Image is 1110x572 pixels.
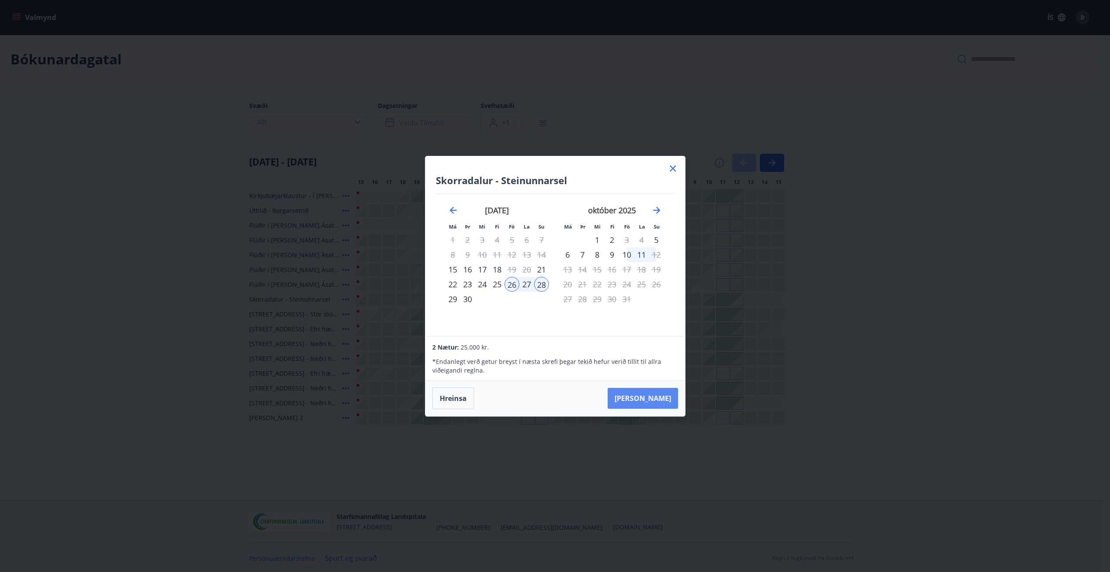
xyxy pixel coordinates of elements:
[505,262,519,277] div: Aðeins útritun í boði
[485,205,509,215] strong: [DATE]
[605,232,619,247] div: 2
[619,277,634,292] td: Not available. föstudagur, 24. október 2025
[460,232,475,247] td: Not available. þriðjudagur, 2. september 2025
[575,247,590,262] td: Choose þriðjudagur, 7. október 2025 as your check-in date. It’s available.
[436,194,675,326] div: Calendar
[432,387,474,409] button: Hreinsa
[449,223,457,230] small: Má
[479,223,485,230] small: Mi
[590,232,605,247] div: 1
[580,223,585,230] small: Þr
[448,205,458,215] div: Move backward to switch to the previous month.
[490,277,505,292] div: 25
[445,292,460,306] div: 29
[649,247,664,262] div: Aðeins útritun í boði
[445,262,460,277] td: Choose mánudagur, 15. september 2025 as your check-in date. It’s available.
[605,232,619,247] td: Choose fimmtudagur, 2. október 2025 as your check-in date. It’s available.
[619,247,634,262] div: 10
[524,223,530,230] small: La
[619,232,634,247] div: Aðeins útritun í boði
[538,223,545,230] small: Su
[534,277,549,292] td: Selected as end date. sunnudagur, 28. september 2025
[490,277,505,292] td: Choose fimmtudagur, 25. september 2025 as your check-in date. It’s available.
[649,277,664,292] td: Not available. sunnudagur, 26. október 2025
[610,223,615,230] small: Fi
[445,232,460,247] td: Not available. mánudagur, 1. september 2025
[634,232,649,247] td: Not available. laugardagur, 4. október 2025
[594,223,601,230] small: Mi
[475,247,490,262] td: Not available. miðvikudagur, 10. september 2025
[575,262,590,277] td: Not available. þriðjudagur, 14. október 2025
[475,262,490,277] div: 17
[560,277,575,292] td: Not available. mánudagur, 20. október 2025
[460,292,475,306] td: Choose þriðjudagur, 30. september 2025 as your check-in date. It’s available.
[634,277,649,292] td: Not available. laugardagur, 25. október 2025
[534,247,549,262] td: Not available. sunnudagur, 14. september 2025
[649,232,664,247] div: Aðeins innritun í boði
[490,232,505,247] td: Not available. fimmtudagur, 4. september 2025
[588,205,636,215] strong: október 2025
[436,174,675,187] h4: Skorradalur - Steinunnarsel
[519,277,534,292] div: 27
[605,277,619,292] td: Not available. fimmtudagur, 23. október 2025
[534,232,549,247] td: Not available. sunnudagur, 7. september 2025
[590,277,605,292] td: Not available. miðvikudagur, 22. október 2025
[509,223,515,230] small: Fö
[445,277,460,292] td: Choose mánudagur, 22. september 2025 as your check-in date. It’s available.
[624,223,630,230] small: Fö
[495,223,499,230] small: Fi
[634,262,649,277] td: Not available. laugardagur, 18. október 2025
[461,343,489,351] span: 25.000 kr.
[460,247,475,262] td: Not available. þriðjudagur, 9. september 2025
[460,277,475,292] div: 23
[465,223,470,230] small: Þr
[590,247,605,262] div: 8
[519,262,534,277] td: Not available. laugardagur, 20. september 2025
[652,205,662,215] div: Move forward to switch to the next month.
[560,292,575,306] td: Not available. mánudagur, 27. október 2025
[649,247,664,262] td: Choose sunnudagur, 12. október 2025 as your check-in date. It’s available.
[445,262,460,277] div: Aðeins innritun í boði
[460,292,475,306] div: 30
[619,247,634,262] td: Choose föstudagur, 10. október 2025 as your check-in date. It’s available.
[505,262,519,277] td: Choose föstudagur, 19. september 2025 as your check-in date. It’s available.
[490,262,505,277] td: Choose fimmtudagur, 18. september 2025 as your check-in date. It’s available.
[590,232,605,247] td: Choose miðvikudagur, 1. október 2025 as your check-in date. It’s available.
[460,262,475,277] div: 16
[505,277,519,292] div: 26
[460,277,475,292] td: Choose þriðjudagur, 23. september 2025 as your check-in date. It’s available.
[619,262,634,277] td: Not available. föstudagur, 17. október 2025
[590,262,605,277] td: Not available. miðvikudagur, 15. október 2025
[505,277,519,292] td: Selected as start date. föstudagur, 26. september 2025
[605,247,619,262] td: Choose fimmtudagur, 9. október 2025 as your check-in date. It’s available.
[564,223,572,230] small: Má
[654,223,660,230] small: Su
[519,277,534,292] td: Selected. laugardagur, 27. september 2025
[475,277,490,292] div: 24
[634,247,649,262] td: Choose laugardagur, 11. október 2025 as your check-in date. It’s available.
[475,277,490,292] td: Choose miðvikudagur, 24. september 2025 as your check-in date. It’s available.
[575,292,590,306] td: Not available. þriðjudagur, 28. október 2025
[619,292,634,306] td: Not available. föstudagur, 31. október 2025
[560,247,575,262] div: 6
[634,247,649,262] div: 11
[619,232,634,247] td: Choose föstudagur, 3. október 2025 as your check-in date. It’s available.
[490,247,505,262] td: Not available. fimmtudagur, 11. september 2025
[560,247,575,262] td: Choose mánudagur, 6. október 2025 as your check-in date. It’s available.
[534,262,549,277] td: Choose sunnudagur, 21. september 2025 as your check-in date. It’s available.
[460,262,475,277] td: Choose þriðjudagur, 16. september 2025 as your check-in date. It’s available.
[475,262,490,277] td: Choose miðvikudagur, 17. september 2025 as your check-in date. It’s available.
[605,247,619,262] div: 9
[649,232,664,247] td: Choose sunnudagur, 5. október 2025 as your check-in date. It’s available.
[445,247,460,262] td: Not available. mánudagur, 8. september 2025
[649,262,664,277] td: Not available. sunnudagur, 19. október 2025
[605,262,619,277] td: Not available. fimmtudagur, 16. október 2025
[475,232,490,247] td: Not available. miðvikudagur, 3. september 2025
[590,247,605,262] td: Choose miðvikudagur, 8. október 2025 as your check-in date. It’s available.
[445,277,460,292] div: 22
[575,247,590,262] div: 7
[505,232,519,247] td: Not available. föstudagur, 5. september 2025
[519,232,534,247] td: Not available. laugardagur, 6. september 2025
[519,247,534,262] td: Not available. laugardagur, 13. september 2025
[590,292,605,306] td: Not available. miðvikudagur, 29. október 2025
